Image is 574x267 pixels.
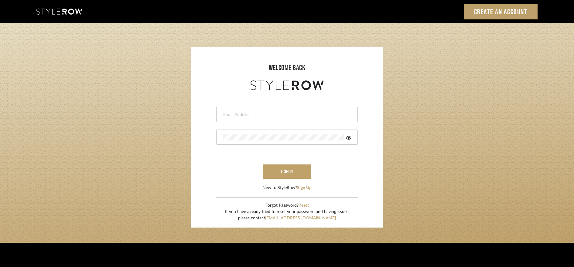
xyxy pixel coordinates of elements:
[299,202,309,209] button: Reset
[464,4,538,19] a: Create an Account
[297,185,312,191] button: Sign Up
[197,63,377,73] div: welcome back
[263,164,311,179] button: sign in
[265,216,336,220] a: [EMAIL_ADDRESS][DOMAIN_NAME]
[223,112,350,118] input: Email Address
[262,185,312,191] div: New to StyleRow?
[225,209,349,221] div: If you have already tried to reset your password and having issues, please contact
[225,202,349,209] div: Forgot Password?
